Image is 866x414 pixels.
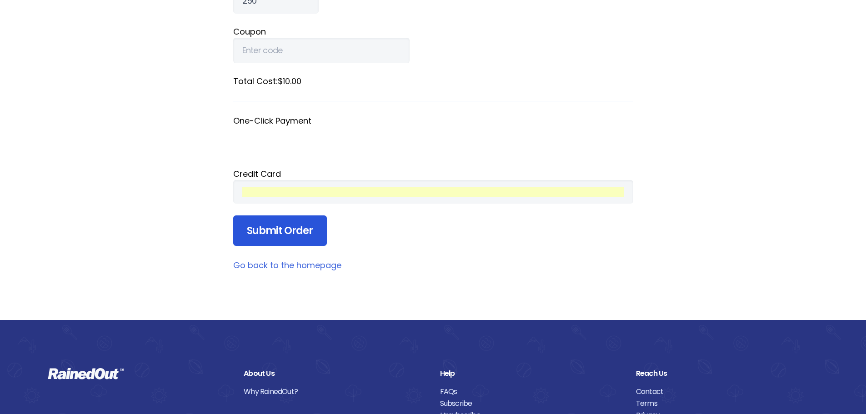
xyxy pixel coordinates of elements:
div: About Us [244,368,426,379]
input: Submit Order [233,215,327,246]
iframe: Secure payment button frame [233,127,633,156]
a: Subscribe [440,398,622,409]
input: Enter code [233,38,410,63]
div: Help [440,368,622,379]
label: Coupon [233,25,633,38]
iframe: Secure card payment input frame [242,187,624,197]
div: Reach Us [636,368,818,379]
a: FAQs [440,386,622,398]
fieldset: One-Click Payment [233,115,633,156]
a: Why RainedOut? [244,386,426,398]
label: Total Cost: $10.00 [233,75,633,87]
div: Credit Card [233,168,633,180]
a: Go back to the homepage [233,259,341,271]
a: Contact [636,386,818,398]
a: Terms [636,398,818,409]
